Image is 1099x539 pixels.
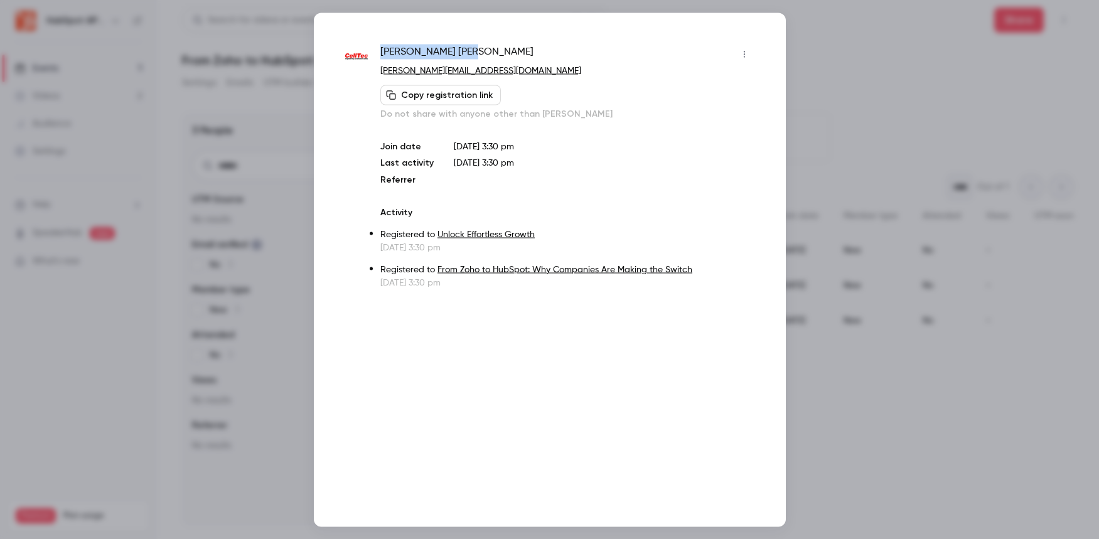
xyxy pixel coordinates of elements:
[380,241,754,253] p: [DATE] 3:30 pm
[380,156,434,169] p: Last activity
[437,230,535,238] a: Unlock Effortless Growth
[437,265,692,274] a: From Zoho to HubSpot: Why Companies Are Making the Switch
[380,206,754,218] p: Activity
[380,66,581,75] a: [PERSON_NAME][EMAIL_ADDRESS][DOMAIN_NAME]
[380,44,533,64] span: [PERSON_NAME] [PERSON_NAME]
[380,276,754,289] p: [DATE] 3:30 pm
[380,85,501,105] button: Copy registration link
[454,140,754,152] p: [DATE] 3:30 pm
[380,263,754,276] p: Registered to
[380,140,434,152] p: Join date
[454,158,514,167] span: [DATE] 3:30 pm
[380,228,754,241] p: Registered to
[380,173,434,186] p: Referrer
[380,107,754,120] p: Do not share with anyone other than [PERSON_NAME]
[345,45,368,68] img: celltec.com.au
